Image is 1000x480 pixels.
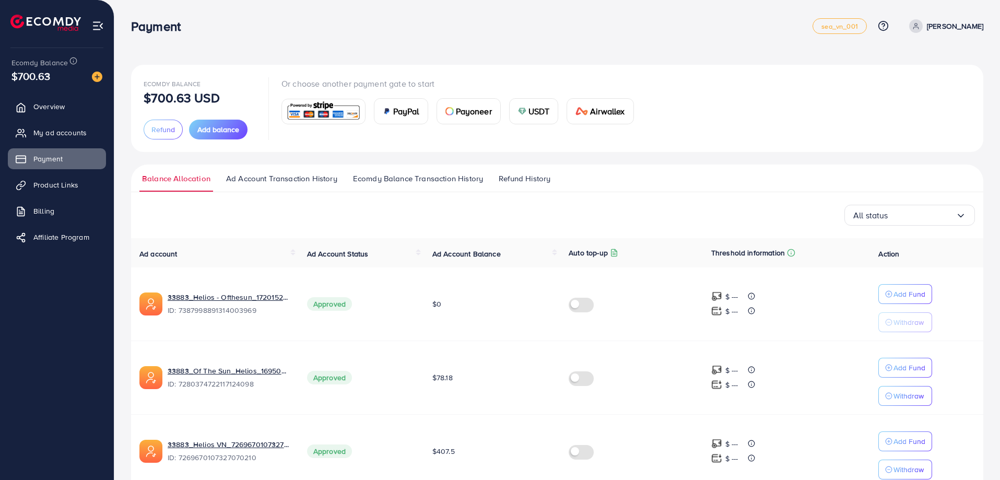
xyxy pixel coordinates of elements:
img: top-up amount [711,291,722,302]
img: menu [92,20,104,32]
span: My ad accounts [33,127,87,138]
p: $ --- [725,379,738,391]
span: $78.18 [432,372,453,383]
span: Balance Allocation [142,173,210,184]
button: Add balance [189,120,248,139]
img: top-up amount [711,438,722,449]
img: ic-ads-acc.e4c84228.svg [139,440,162,463]
img: top-up amount [711,379,722,390]
a: Payment [8,148,106,169]
span: Approved [307,444,352,458]
p: Or choose another payment gate to start [281,77,642,90]
a: Billing [8,201,106,221]
span: $700.63 [11,68,50,84]
span: Airwallex [590,105,625,118]
img: card [518,107,526,115]
a: 33883_Of The Sun_Helios_1695094360912 [168,366,290,376]
span: sea_vn_001 [821,23,858,30]
input: Search for option [888,207,956,224]
p: [PERSON_NAME] [927,20,983,32]
span: $407.5 [432,446,455,456]
button: Refund [144,120,183,139]
img: card [445,107,454,115]
a: Product Links [8,174,106,195]
span: Ad Account Status [307,249,369,259]
span: Overview [33,101,65,112]
p: Threshold information [711,247,785,259]
button: Add Fund [878,284,932,304]
a: cardPayPal [374,98,428,124]
span: USDT [528,105,550,118]
span: ID: 7280374722117124098 [168,379,290,389]
span: Refund History [499,173,550,184]
img: top-up amount [711,453,722,464]
span: Ad Account Balance [432,249,501,259]
button: Add Fund [878,358,932,378]
p: Withdraw [893,463,924,476]
p: $ --- [725,290,738,303]
span: Refund [151,124,175,135]
div: <span class='underline'>33883_Helios VN_7269670107327070210</span></br>7269670107327070210 [168,439,290,463]
a: cardAirwallex [567,98,633,124]
p: Auto top-up [569,247,608,259]
button: Withdraw [878,460,932,479]
span: Product Links [33,180,78,190]
div: <span class='underline'>33883_Helios - Ofthesun_1720152544119</span></br>7387998891314003969 [168,292,290,316]
p: Add Fund [893,435,925,448]
img: ic-ads-acc.e4c84228.svg [139,366,162,389]
div: <span class='underline'>33883_Of The Sun_Helios_1695094360912</span></br>7280374722117124098 [168,366,290,390]
p: $700.63 USD [144,91,220,104]
span: ID: 7387998891314003969 [168,305,290,315]
span: ID: 7269670107327070210 [168,452,290,463]
a: cardUSDT [509,98,559,124]
span: Ecomdy Balance Transaction History [353,173,483,184]
span: Ad account [139,249,178,259]
button: Withdraw [878,312,932,332]
a: card [281,99,366,124]
span: Ecomdy Balance [11,57,68,68]
a: 33883_Helios VN_7269670107327070210 [168,439,290,450]
div: Search for option [844,205,975,226]
span: Action [878,249,899,259]
img: image [92,72,102,82]
img: top-up amount [711,306,722,317]
img: card [383,107,391,115]
button: Withdraw [878,386,932,406]
a: [PERSON_NAME] [905,19,983,33]
p: $ --- [725,452,738,465]
a: sea_vn_001 [813,18,867,34]
span: Payment [33,154,63,164]
span: Ad Account Transaction History [226,173,337,184]
p: $ --- [725,438,738,450]
p: Withdraw [893,316,924,329]
a: Affiliate Program [8,227,106,248]
span: Approved [307,297,352,311]
img: card [575,107,588,115]
a: My ad accounts [8,122,106,143]
span: PayPal [393,105,419,118]
span: Billing [33,206,54,216]
img: top-up amount [711,365,722,376]
iframe: Chat [956,433,992,472]
span: Payoneer [456,105,492,118]
button: Add Fund [878,431,932,451]
a: Overview [8,96,106,117]
span: $0 [432,299,441,309]
span: Ecomdy Balance [144,79,201,88]
p: $ --- [725,364,738,377]
span: Add balance [197,124,239,135]
span: Affiliate Program [33,232,89,242]
img: card [285,100,362,123]
span: All status [853,207,888,224]
span: Approved [307,371,352,384]
img: logo [10,15,81,31]
p: Withdraw [893,390,924,402]
img: ic-ads-acc.e4c84228.svg [139,292,162,315]
p: Add Fund [893,288,925,300]
a: 33883_Helios - Ofthesun_1720152544119 [168,292,290,302]
a: cardPayoneer [437,98,501,124]
p: Add Fund [893,361,925,374]
p: $ --- [725,305,738,318]
h3: Payment [131,19,189,34]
